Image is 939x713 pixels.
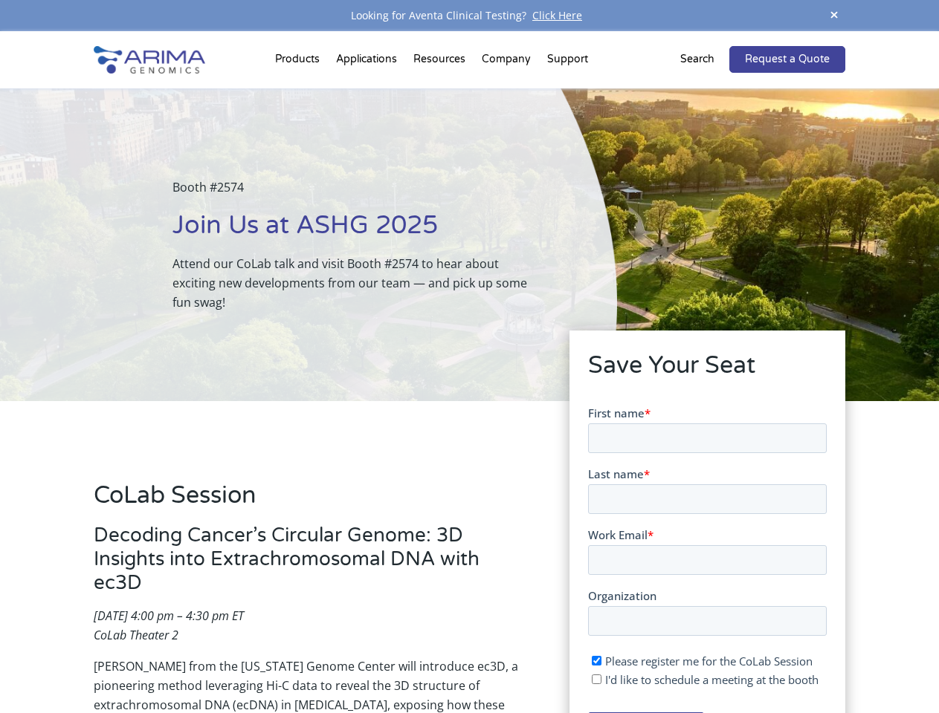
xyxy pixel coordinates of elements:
p: Attend our CoLab talk and visit Booth #2574 to hear about exciting new developments from our team... [172,254,542,312]
div: Looking for Aventa Clinical Testing? [94,6,845,25]
p: Search [680,50,714,69]
em: CoLab Theater 2 [94,627,178,643]
a: Request a Quote [729,46,845,73]
em: [DATE] 4:00 pm – 4:30 pm ET [94,608,244,624]
p: Booth #2574 [172,178,542,209]
img: Arima-Genomics-logo [94,46,205,74]
h2: Save Your Seat [588,349,827,394]
a: Click Here [526,8,588,22]
h2: CoLab Session [94,479,528,524]
h3: Decoding Cancer’s Circular Genome: 3D Insights into Extrachromosomal DNA with ec3D [94,524,528,606]
h1: Join Us at ASHG 2025 [172,209,542,254]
